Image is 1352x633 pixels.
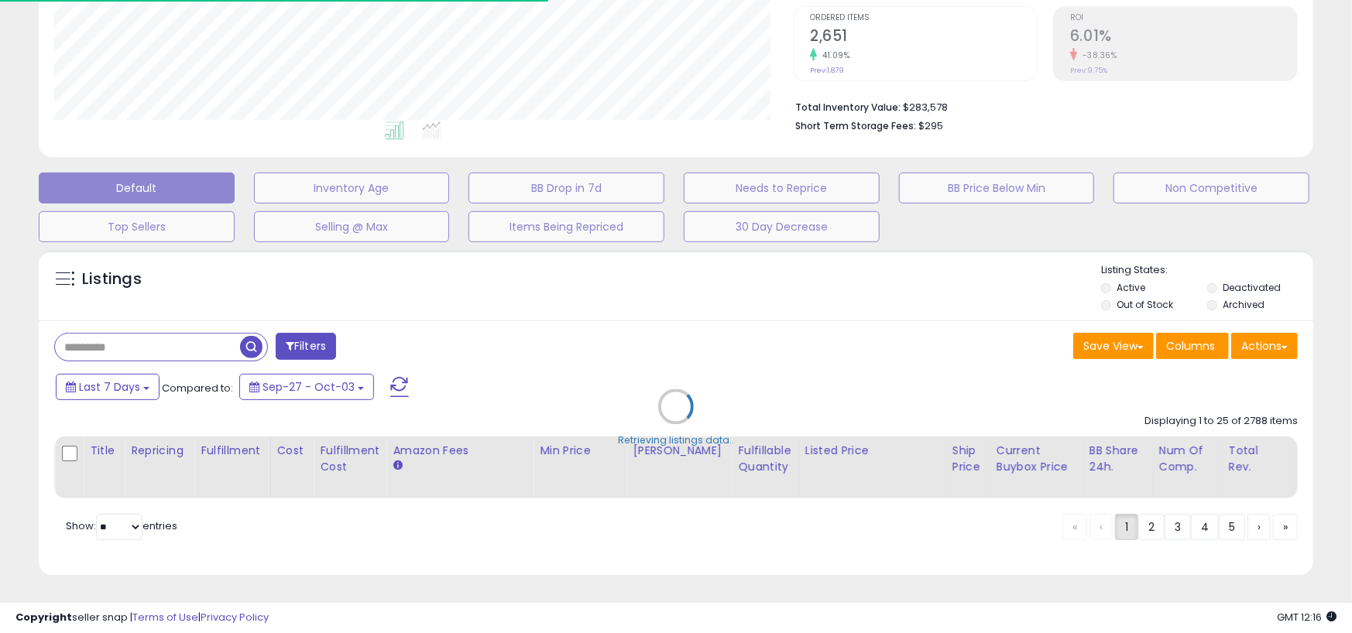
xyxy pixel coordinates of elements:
[132,610,198,624] a: Terms of Use
[1070,14,1297,22] span: ROI
[810,14,1037,22] span: Ordered Items
[1277,610,1337,624] span: 2025-10-11 12:16 GMT
[254,173,450,204] button: Inventory Age
[618,433,734,447] div: Retrieving listings data..
[201,610,269,624] a: Privacy Policy
[1070,66,1107,75] small: Prev: 9.75%
[810,27,1037,48] h2: 2,651
[817,50,849,61] small: 41.09%
[684,211,880,242] button: 30 Day Decrease
[254,211,450,242] button: Selling @ Max
[39,211,235,242] button: Top Sellers
[15,610,72,624] strong: Copyright
[468,173,664,204] button: BB Drop in 7d
[1070,27,1297,48] h2: 6.01%
[15,611,269,625] div: seller snap | |
[918,118,943,133] span: $295
[1114,173,1309,204] button: Non Competitive
[1077,50,1117,61] small: -38.36%
[39,173,235,204] button: Default
[795,119,916,132] b: Short Term Storage Fees:
[810,66,844,75] small: Prev: 1,879
[899,173,1095,204] button: BB Price Below Min
[795,101,901,114] b: Total Inventory Value:
[684,173,880,204] button: Needs to Reprice
[795,97,1286,115] li: $283,578
[468,211,664,242] button: Items Being Repriced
